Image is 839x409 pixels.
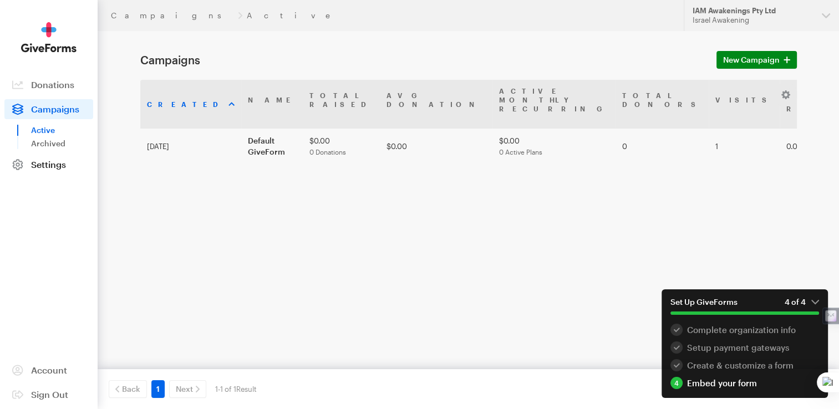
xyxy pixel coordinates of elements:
[31,389,68,400] span: Sign Out
[670,359,819,371] a: 3 Create & customize a form
[31,104,79,114] span: Campaigns
[31,124,93,137] a: Active
[31,159,66,170] span: Settings
[670,359,683,371] div: 3
[4,99,93,119] a: Campaigns
[723,53,780,67] span: New Campaign
[140,129,241,164] td: [DATE]
[309,148,346,156] span: 0 Donations
[303,80,380,129] th: TotalRaised: activate to sort column ascending
[4,155,93,175] a: Settings
[492,129,616,164] td: $0.00
[236,385,257,393] span: Result
[670,341,683,354] div: 2
[670,341,819,354] a: 2 Setup payment gateways
[616,80,709,129] th: TotalDonors: activate to sort column ascending
[31,79,74,90] span: Donations
[380,80,492,129] th: AvgDonation: activate to sort column ascending
[616,129,709,164] td: 0
[303,129,380,164] td: $0.00
[709,80,780,129] th: Visits: activate to sort column ascending
[716,51,797,69] a: New Campaign
[140,80,241,129] th: Created: activate to sort column ascending
[499,148,542,156] span: 0 Active Plans
[4,75,93,95] a: Donations
[492,80,616,129] th: Active MonthlyRecurring: activate to sort column ascending
[670,324,683,336] div: 1
[709,129,780,164] td: 1
[785,297,819,307] em: 4 of 4
[4,360,93,380] a: Account
[241,129,303,164] td: Default GiveForm
[670,324,819,336] div: Complete organization info
[670,377,819,389] div: Embed your form
[670,359,819,371] div: Create & customize a form
[693,16,813,25] div: Israel Awakening
[111,11,233,20] a: Campaigns
[670,341,819,354] div: Setup payment gateways
[241,80,303,129] th: Name: activate to sort column ascending
[670,377,683,389] div: 4
[31,365,67,375] span: Account
[4,385,93,405] a: Sign Out
[31,137,93,150] a: Archived
[662,289,828,324] button: Set Up GiveForms4 of 4
[140,53,703,67] h1: Campaigns
[21,22,77,53] img: GiveForms
[670,324,819,336] a: 1 Complete organization info
[693,6,813,16] div: IAM Awakenings Pty Ltd
[215,380,257,398] div: 1-1 of 1
[670,377,819,389] a: 4 Embed your form
[380,129,492,164] td: $0.00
